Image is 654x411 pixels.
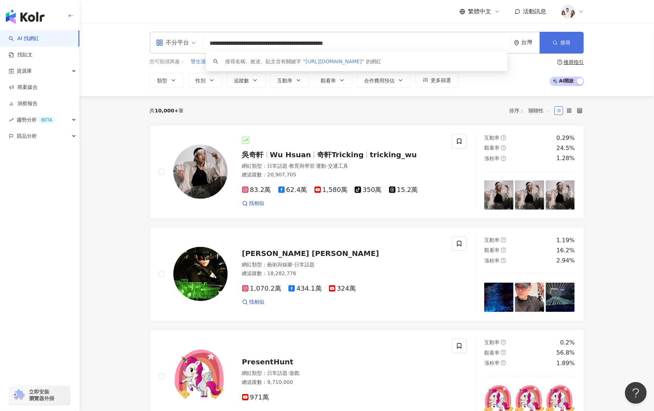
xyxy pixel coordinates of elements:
[561,5,575,18] img: 20231221_NR_1399_Small.jpg
[289,370,299,376] span: 遊戲
[355,186,381,194] span: 350萬
[501,248,506,253] span: question-circle
[173,247,228,301] img: KOL Avatar
[557,154,575,162] div: 1.28%
[242,299,265,306] a: 找相似
[9,117,14,123] span: rise
[546,180,575,210] img: post-image
[501,360,506,365] span: question-circle
[484,350,499,356] span: 觀看率
[288,163,289,169] span: ·
[38,116,55,124] div: BETA
[150,58,185,65] span: 您可能感興趣：
[557,257,575,265] div: 2.94%
[484,145,499,151] span: 觀看率
[9,84,38,91] a: 商案媒合
[213,59,218,64] span: search
[270,150,311,159] span: Wu Hsuan
[191,58,217,66] button: 雙生過日子
[329,285,356,292] span: 324萬
[242,163,444,170] div: 網紅類型 ：
[523,8,547,15] span: 活動訊息
[501,135,506,140] span: question-circle
[529,105,550,116] span: 關聯性
[270,73,309,87] button: 互動率
[150,227,584,321] a: KOL Avatar[PERSON_NAME] [PERSON_NAME]網紅類型：藝術與娛樂·日常話題總追蹤數：18,282,7761,070.2萬434.1萬324萬找相似互動率questi...
[364,78,395,84] span: 合作費用預估
[484,237,499,243] span: 互動率
[625,382,647,404] iframe: Help Scout Beacon - Open
[267,262,293,267] span: 藝術與娛樂
[313,73,353,87] button: 觀看率
[278,78,293,84] span: 互動率
[305,59,362,64] span: [URL][DOMAIN_NAME]
[540,32,584,53] button: 搜尋
[431,77,451,83] span: 更多篩選
[557,247,575,254] div: 16.2%
[12,389,26,401] img: chrome extension
[501,156,506,161] span: question-circle
[242,186,271,194] span: 83.2萬
[326,163,328,169] span: ·
[173,349,228,403] img: KOL Avatar
[484,135,499,141] span: 互動率
[328,163,348,169] span: 交通工具
[29,389,54,402] span: 立即安裝 瀏覽器外掛
[242,200,265,207] a: 找相似
[242,270,444,277] div: 總追蹤數 ： 18,282,776
[288,285,322,292] span: 434.1萬
[515,180,544,210] img: post-image
[557,134,575,142] div: 0.29%
[9,35,39,42] a: searchAI 找網紅
[415,73,459,87] button: 更多篩選
[9,100,38,107] a: 洞察報告
[9,385,70,405] a: chrome extension立即安裝 瀏覽器外掛
[150,73,184,87] button: 類型
[9,51,33,59] a: 找貼文
[278,186,307,194] span: 62.4萬
[484,180,514,210] img: post-image
[315,186,348,194] span: 1,580萬
[484,258,499,264] span: 漲粉率
[510,105,554,116] div: 排序：
[242,394,269,401] span: 971萬
[242,358,294,366] span: PresentHunt
[560,339,575,347] div: 0.2%
[514,40,519,46] span: environment
[321,78,336,84] span: 觀看率
[501,340,506,345] span: question-circle
[242,249,379,258] span: [PERSON_NAME] [PERSON_NAME]
[317,150,364,159] span: 奇軒Tricking
[242,285,282,292] span: 1,070.2萬
[242,150,264,159] span: 吳奇軒
[515,283,544,312] img: post-image
[468,8,491,16] span: 繁體中文
[557,236,575,244] div: 1.19%
[155,108,179,114] span: 10,000+
[484,247,499,253] span: 觀看率
[227,73,266,87] button: 追蹤數
[501,237,506,243] span: question-circle
[557,349,575,357] div: 56.8%
[249,299,265,306] span: 找相似
[267,370,288,376] span: 日常話題
[564,59,584,65] div: 搜尋指引
[17,128,37,144] span: 競品分析
[484,283,514,312] img: post-image
[288,370,289,376] span: ·
[357,73,411,87] button: 合作費用預估
[188,73,222,87] button: 性別
[267,163,288,169] span: 日常話題
[17,112,55,128] span: 趨勢分析
[191,58,216,65] span: 雙生過日子
[370,150,417,159] span: tricking_wu
[157,78,168,84] span: 類型
[150,125,584,219] a: KOL Avatar吳奇軒Wu Hsuan奇軒Trickingtricking_wu網紅類型：日常話題·教育與學習·運動·交通工具總追蹤數：20,907,70583.2萬62.4萬1,580萬3...
[294,262,315,267] span: 日常話題
[242,379,444,386] div: 總追蹤數 ： 9,710,000
[315,163,316,169] span: ·
[501,258,506,263] span: question-circle
[316,163,326,169] span: 運動
[6,9,45,24] img: logo
[150,108,184,114] div: 共 筆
